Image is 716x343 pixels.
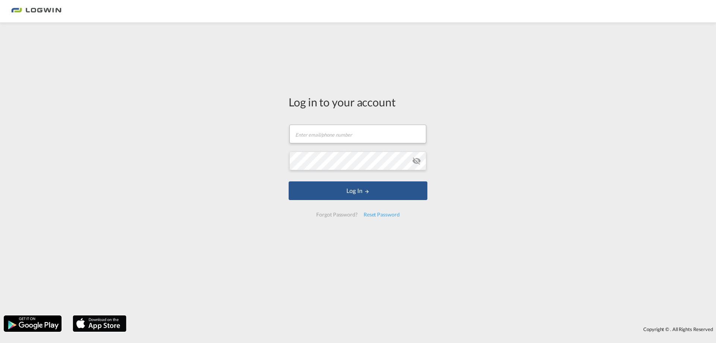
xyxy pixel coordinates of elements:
[3,315,62,333] img: google.png
[313,208,360,221] div: Forgot Password?
[130,323,716,336] div: Copyright © . All Rights Reserved
[361,208,403,221] div: Reset Password
[412,156,421,165] md-icon: icon-eye-off
[289,181,427,200] button: LOGIN
[72,315,127,333] img: apple.png
[11,3,62,20] img: bc73a0e0d8c111efacd525e4c8ad7d32.png
[289,125,426,143] input: Enter email/phone number
[289,94,427,110] div: Log in to your account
